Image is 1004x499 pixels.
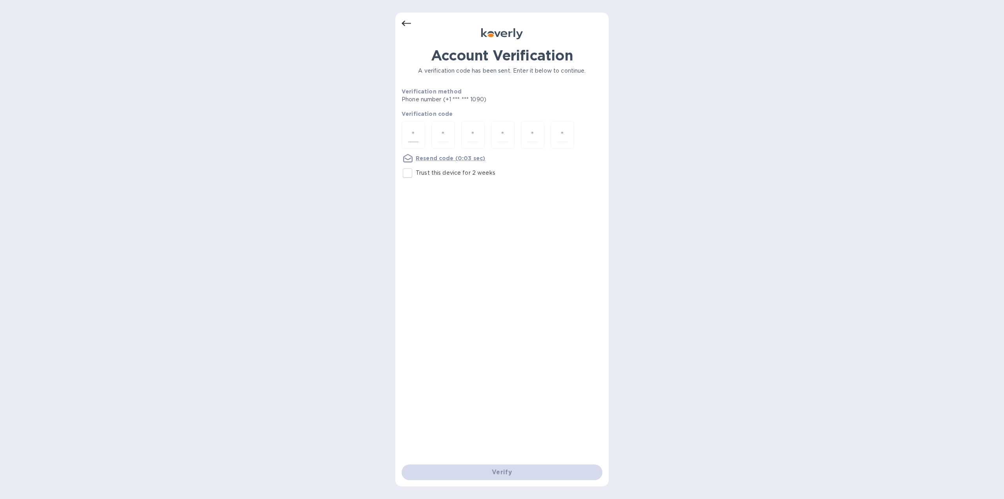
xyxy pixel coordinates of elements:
u: Resend code (0:03 sec) [416,155,485,161]
h1: Account Verification [402,47,602,64]
p: Phone number (+1 *** *** 1090) [402,95,546,104]
p: A verification code has been sent. Enter it below to continue. [402,67,602,75]
p: Trust this device for 2 weeks [416,169,495,177]
b: Verification method [402,88,462,95]
p: Verification code [402,110,602,118]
